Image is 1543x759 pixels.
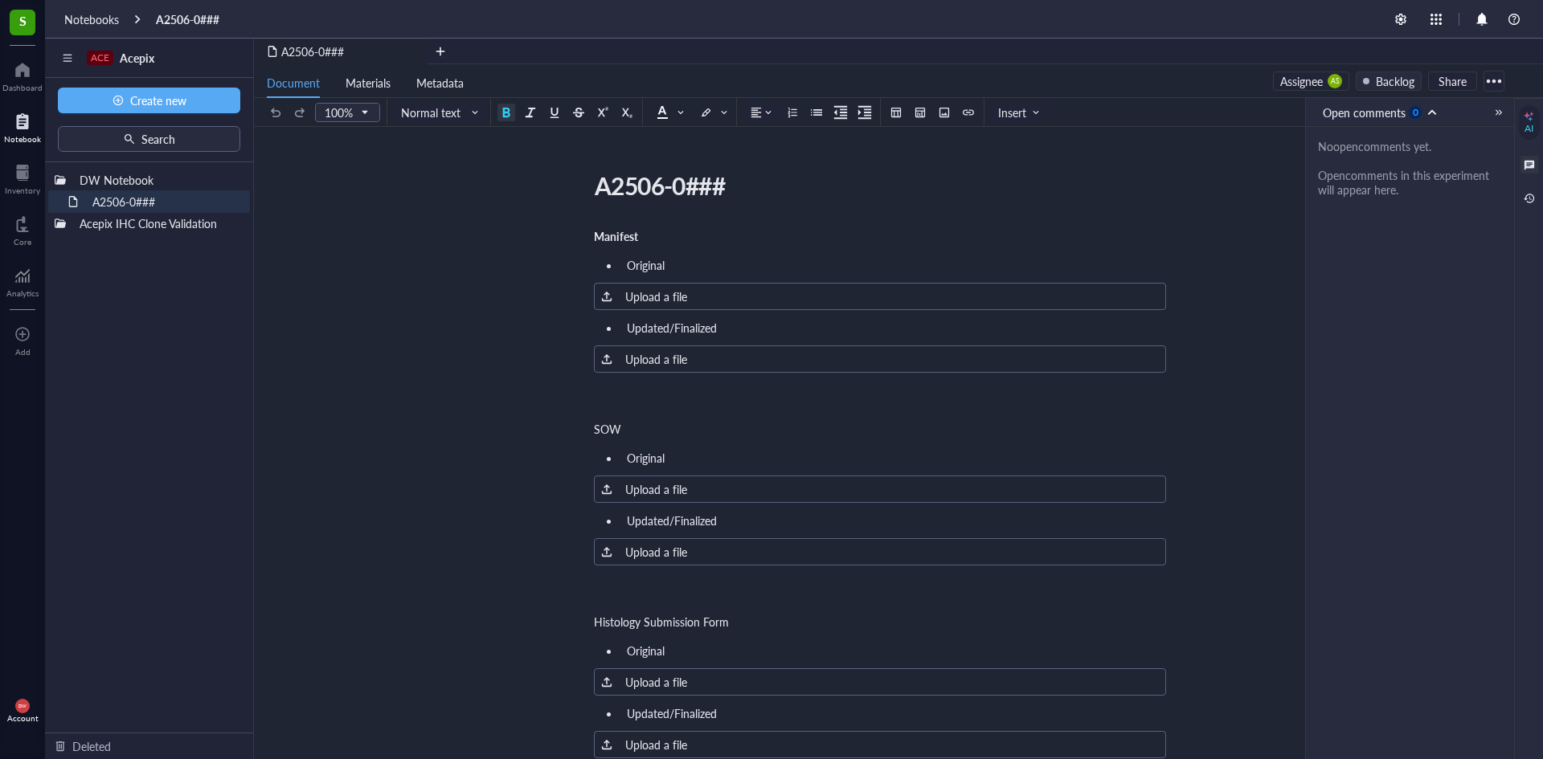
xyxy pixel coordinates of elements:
[627,450,665,466] span: Original
[72,737,111,755] div: Deleted
[14,211,31,247] a: Core
[625,736,687,753] div: Upload a file
[587,165,1160,206] div: A2506-0###
[401,105,480,120] span: Normal text
[64,12,119,27] a: Notebooks
[594,614,729,630] span: Histology Submission Form
[15,347,31,357] div: Add
[1428,71,1477,91] button: Share
[72,212,244,235] div: Acepix IHC Clone Validation
[58,88,240,113] button: Create new
[19,10,27,31] span: S
[58,126,240,152] button: Search
[1323,104,1428,121] div: Open comments
[267,75,320,91] span: Document
[2,83,43,92] div: Dashboard
[1280,72,1323,90] div: Assignee
[1318,139,1502,197] div: No open comments yet. Open comments in this experiment will appear here.
[5,186,40,195] div: Inventory
[627,512,717,528] span: Updated/Finalized
[594,421,621,437] span: SOW
[14,237,31,247] div: Core
[6,288,39,298] div: Analytics
[625,673,687,691] div: Upload a file
[625,480,687,498] div: Upload a file
[1439,74,1467,88] span: Share
[6,263,39,298] a: Analytics
[72,169,244,191] div: DW Notebook
[2,57,43,92] a: Dashboard
[4,134,41,144] div: Notebook
[1413,107,1418,118] div: 0
[85,190,244,213] div: A2506-0###
[627,257,665,273] span: Original
[141,133,175,145] span: Search
[625,350,687,368] div: Upload a file
[998,105,1041,120] span: Insert
[156,12,219,27] a: A2506-0###
[627,643,665,659] span: Original
[120,50,154,66] span: Acepix
[7,713,39,723] div: Account
[325,105,367,120] span: 100%
[4,108,41,144] a: Notebook
[91,52,109,63] div: ACE
[416,75,464,91] span: Metadata
[5,160,40,195] a: Inventory
[18,704,27,709] span: DW
[625,288,687,305] div: Upload a file
[1525,122,1533,135] div: AI
[627,705,717,721] span: Updated/Finalized
[346,75,391,91] span: Materials
[594,228,638,244] span: Manifest
[627,320,717,336] span: Updated/Finalized
[625,543,687,561] div: Upload a file
[1331,77,1339,85] span: AS
[1376,72,1414,90] div: Backlog
[130,94,186,107] span: Create new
